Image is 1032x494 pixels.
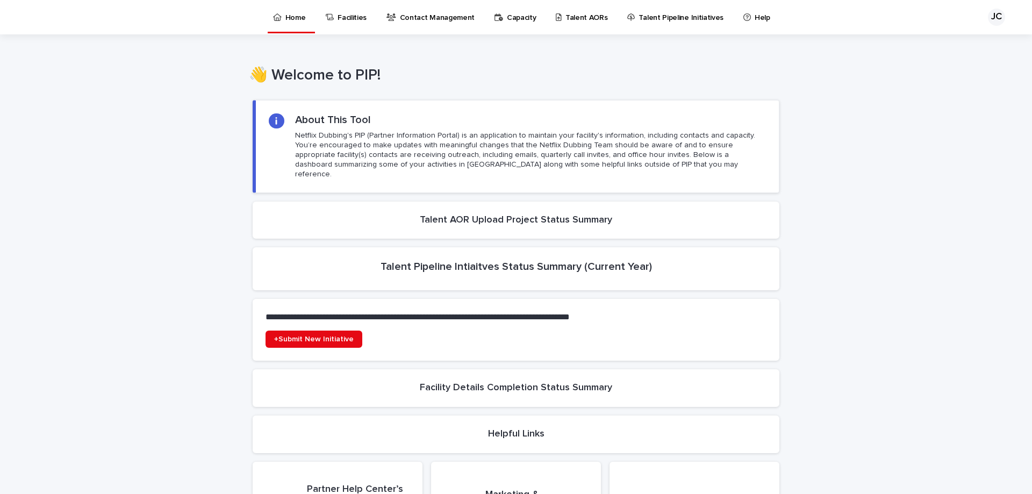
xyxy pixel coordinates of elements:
h2: Talent Pipeline Intiaitves Status Summary (Current Year) [381,260,652,273]
h2: Talent AOR Upload Project Status Summary [420,214,612,226]
p: Netflix Dubbing's PIP (Partner Information Portal) is an application to maintain your facility's ... [295,131,766,180]
h1: 👋 Welcome to PIP! [249,67,776,85]
h2: Helpful Links [488,428,544,440]
div: JC [988,9,1005,26]
h2: About This Tool [295,113,371,126]
a: +Submit New Initiative [266,331,362,348]
span: +Submit New Initiative [274,335,354,343]
h2: Facility Details Completion Status Summary [420,382,612,394]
